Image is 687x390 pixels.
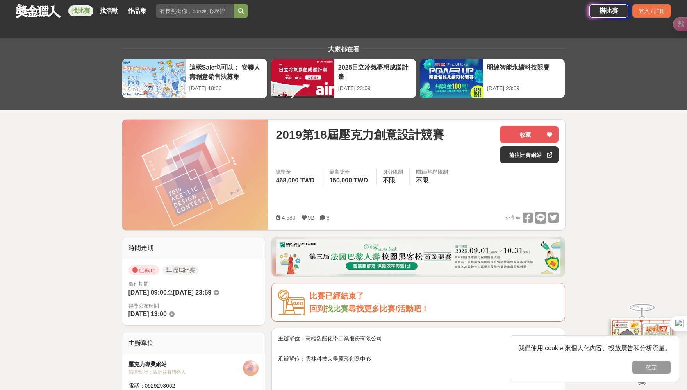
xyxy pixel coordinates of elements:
a: 找比賽 [325,304,348,313]
span: 468,000 TWD [276,177,314,184]
div: 電話： 0929293662 [128,382,243,390]
a: 前往比賽網站 [500,146,559,163]
div: 身分限制 [383,168,403,176]
div: 國籍/地區限制 [416,168,448,176]
span: 已截止 [128,265,159,275]
div: 協辦/執行： 設計競賽聯絡人 [128,369,243,376]
span: 得獎公布時間 [128,302,259,310]
div: 時間走期 [122,237,265,259]
img: 331336aa-f601-432f-a281-8c17b531526f.png [276,239,560,274]
div: [DATE] 18:00 [189,84,263,93]
a: 這樣Sale也可以： 安聯人壽創意銷售法募集[DATE] 18:00 [122,59,268,98]
span: 回到 [309,304,325,313]
div: 明緯智能永續科技競賽 [487,63,561,81]
div: 壓克力專業網站 [128,360,243,369]
button: 收藏 [500,126,559,143]
div: 登入 / 註冊 [632,4,671,18]
div: [DATE] 23:59 [487,84,561,93]
a: 辦比賽 [589,4,628,18]
a: 2025日立冷氣夢想成徵計畫[DATE] 23:59 [271,59,416,98]
div: 比賽已經結束了 [309,290,559,302]
span: [DATE] 13:00 [128,311,167,317]
span: 至 [167,289,173,296]
a: 找活動 [96,5,121,16]
a: 歷屆比賽 [162,265,199,275]
span: 大家都在看 [326,46,361,52]
span: 尋找更多比賽/活動吧！ [348,304,429,313]
p: 承辦單位： 雲林科技大學原形創意中心 [278,355,559,363]
a: 作品集 [125,5,150,16]
span: 8 [327,215,330,221]
span: 我們使用 cookie 來個人化內容、投放廣告和分析流量。 [518,345,671,351]
span: 不限 [383,177,395,184]
span: 不限 [416,177,428,184]
img: Icon [278,290,305,315]
span: [DATE] 23:59 [173,289,211,296]
div: 主辦單位 [122,332,265,354]
div: [DATE] 23:59 [338,84,412,93]
input: 有長照挺你，care到心坎裡！青春出手，拍出照顧 影音徵件活動 [156,4,234,18]
span: 總獎金 [276,168,316,176]
span: 分享至 [505,212,521,224]
span: 92 [308,215,314,221]
p: 主辦單位：高雄塑酯化學工業股份有限公司 [278,335,559,343]
span: 4,680 [282,215,295,221]
span: [DATE] 09:00 [128,289,167,296]
img: Cover Image [122,120,268,230]
button: 確定 [632,361,671,374]
div: 這樣Sale也可以： 安聯人壽創意銷售法募集 [189,63,263,81]
span: 150,000 TWD [329,177,368,184]
span: 徵件期間 [128,281,149,287]
span: 最高獎金 [329,168,370,176]
img: d2146d9a-e6f6-4337-9592-8cefde37ba6b.png [611,318,673,370]
span: 2019第18屆壓克力創意設計競賽 [276,126,444,143]
a: 明緯智能永續科技競賽[DATE] 23:59 [419,59,565,98]
a: 找比賽 [68,5,93,16]
div: 2025日立冷氣夢想成徵計畫 [338,63,412,81]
